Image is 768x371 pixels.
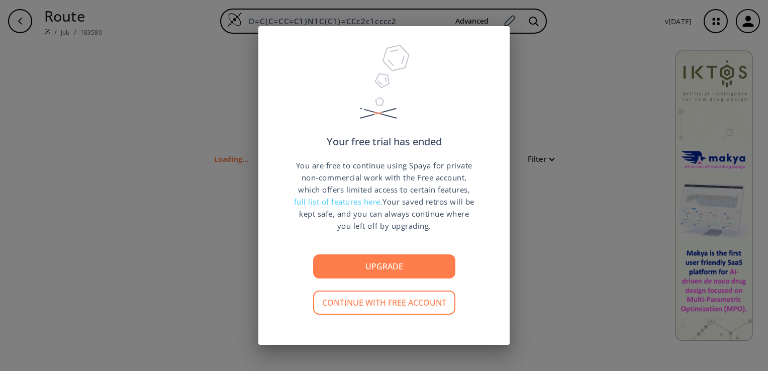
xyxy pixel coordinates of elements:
p: Your free trial has ended [327,137,442,147]
button: Upgrade [313,254,455,279]
button: Continue with free account [313,291,455,315]
span: full list of features here. [294,197,383,207]
p: You are free to continue using Spaya for private non-commercial work with the Free account, which... [294,159,474,232]
img: Trial Ended [355,41,413,137]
